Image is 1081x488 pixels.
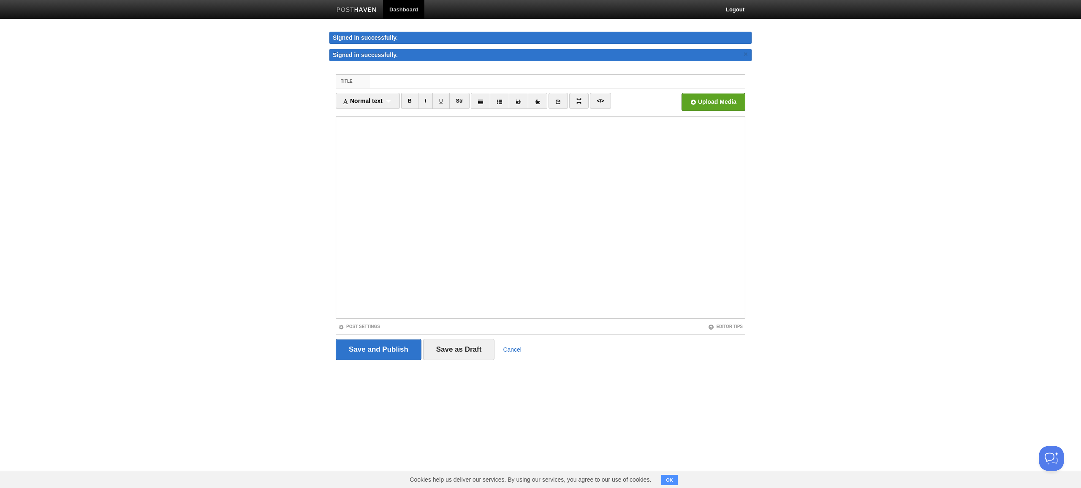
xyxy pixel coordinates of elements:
a: B [401,93,418,109]
del: Str [456,98,463,104]
span: Cookies help us deliver our services. By using our services, you agree to our use of cookies. [401,471,660,488]
input: Save as Draft [423,339,495,360]
div: Signed in successfully. [329,32,752,44]
input: Save and Publish [336,339,421,360]
button: OK [661,475,678,485]
a: I [418,93,433,109]
a: U [432,93,450,109]
span: Signed in successfully. [333,52,398,58]
a: × [742,49,750,60]
a: Post Settings [338,324,380,329]
img: pagebreak-icon.png [576,98,582,104]
iframe: Help Scout Beacon - Open [1039,446,1064,471]
label: Title [336,75,370,88]
a: Editor Tips [708,324,743,329]
a: </> [590,93,611,109]
a: Cancel [503,346,521,353]
a: Str [449,93,470,109]
img: Posthaven-bar [337,7,377,14]
span: Normal text [342,98,383,104]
